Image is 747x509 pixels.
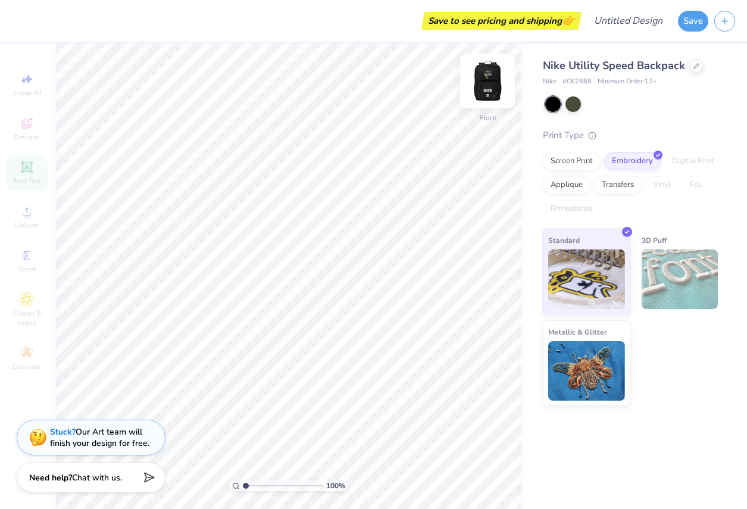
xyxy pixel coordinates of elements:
span: Standard [548,234,580,246]
div: Foil [682,176,710,194]
img: Standard [548,249,625,309]
img: Front [464,57,511,105]
button: Save [678,11,708,32]
div: Save to see pricing and shipping [424,12,579,30]
div: Embroidery [604,152,661,170]
span: Nike [543,77,557,87]
span: Chat with us. [72,472,122,483]
span: 👉 [562,13,575,27]
div: Our Art team will finish your design for free. [50,426,149,449]
span: Nike Utility Speed Backpack [543,58,685,73]
div: Applique [543,176,590,194]
div: Front [479,113,496,123]
div: Screen Print [543,152,601,170]
img: 3D Puff [642,249,718,309]
span: # CK2668 [562,77,592,87]
div: Transfers [594,176,642,194]
strong: Stuck? [50,426,76,438]
img: Metallic & Glitter [548,341,625,401]
strong: Need help? [29,472,72,483]
div: Vinyl [645,176,679,194]
input: Untitled Design [585,9,672,33]
div: Rhinestones [543,200,601,218]
span: 100 % [326,480,345,491]
div: Print Type [543,129,723,142]
span: 3D Puff [642,234,667,246]
span: Minimum Order: 12 + [598,77,657,87]
div: Digital Print [664,152,722,170]
span: Metallic & Glitter [548,326,607,338]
